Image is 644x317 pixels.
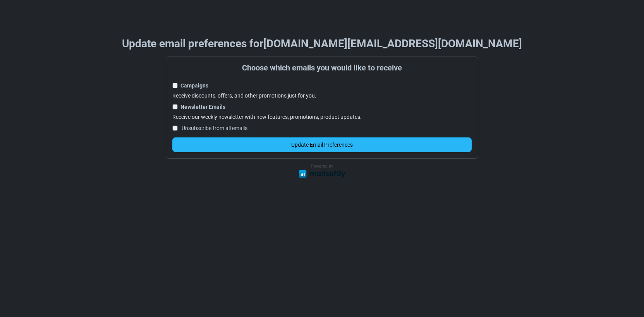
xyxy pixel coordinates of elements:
input: Campaigns [172,83,178,88]
img: Mailsoftly [299,170,345,178]
input: Unsubscribe from all emails [172,125,178,131]
p: Receive our weekly newsletter with new features, promotions, product updates. [172,113,472,121]
label: Campaigns [180,82,208,91]
input: Newsletter Emails [172,104,178,110]
button: Update Email Preferences [172,137,472,152]
h4: Choose which emails you would like to receive [172,63,472,72]
span: Powered by [311,164,333,168]
label: Newsletter Emails [180,103,225,112]
label: Unsubscribe from all emails [180,124,247,134]
p: Receive discounts, offers, and other promotions just for you. [172,92,472,100]
h3: Update email preferences for [DOMAIN_NAME][EMAIL_ADDRESS][DOMAIN_NAME] [9,37,635,50]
